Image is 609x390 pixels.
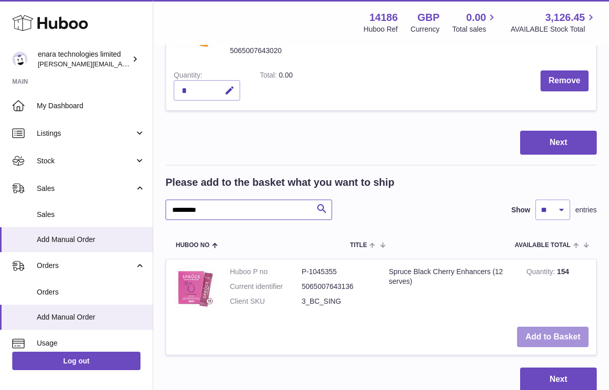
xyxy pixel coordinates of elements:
[515,242,571,249] span: AVAILABLE Total
[302,267,374,277] dd: P-1045355
[37,210,145,220] span: Sales
[545,11,585,25] span: 3,126.45
[417,11,439,25] strong: GBP
[37,101,145,111] span: My Dashboard
[37,184,134,193] span: Sales
[452,11,498,34] a: 0.00 Total sales
[302,297,374,306] dd: 3_BC_SING
[369,11,398,25] strong: 14186
[452,25,498,34] span: Total sales
[350,242,367,249] span: Title
[38,50,130,69] div: enara technologies limited
[510,25,597,34] span: AVAILABLE Stock Total
[466,11,486,25] span: 0.00
[37,312,145,322] span: Add Manual Order
[364,25,398,34] div: Huboo Ref
[511,205,530,215] label: Show
[519,259,596,319] td: 154
[541,70,589,91] button: Remove
[176,242,209,249] span: Huboo no
[37,156,134,166] span: Stock
[37,287,145,297] span: Orders
[37,338,145,348] span: Usage
[174,71,202,82] label: Quantity
[517,327,589,348] button: Add to Basket
[302,282,374,291] dd: 5065007643136
[37,235,145,245] span: Add Manual Order
[526,267,557,278] strong: Quantity
[381,259,519,319] td: Spruce Black Cherry Enhancers (12 serves)
[12,352,140,370] a: Log out
[510,11,597,34] a: 3,126.45 AVAILABLE Stock Total
[230,267,302,277] dt: Huboo P no
[37,261,134,271] span: Orders
[260,71,278,82] label: Total
[411,25,440,34] div: Currency
[520,131,597,155] button: Next
[12,52,28,67] img: Dee@enara.co
[166,176,394,189] h2: Please add to the basket what you want to ship
[230,297,302,306] dt: Client SKU
[174,267,215,308] img: Spruce Black Cherry Enhancers (12 serves)
[230,46,285,56] div: 5065007643020
[230,282,302,291] dt: Current identifier
[37,129,134,138] span: Listings
[279,71,293,79] span: 0.00
[575,205,597,215] span: entries
[38,60,205,68] span: [PERSON_NAME][EMAIL_ADDRESS][DOMAIN_NAME]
